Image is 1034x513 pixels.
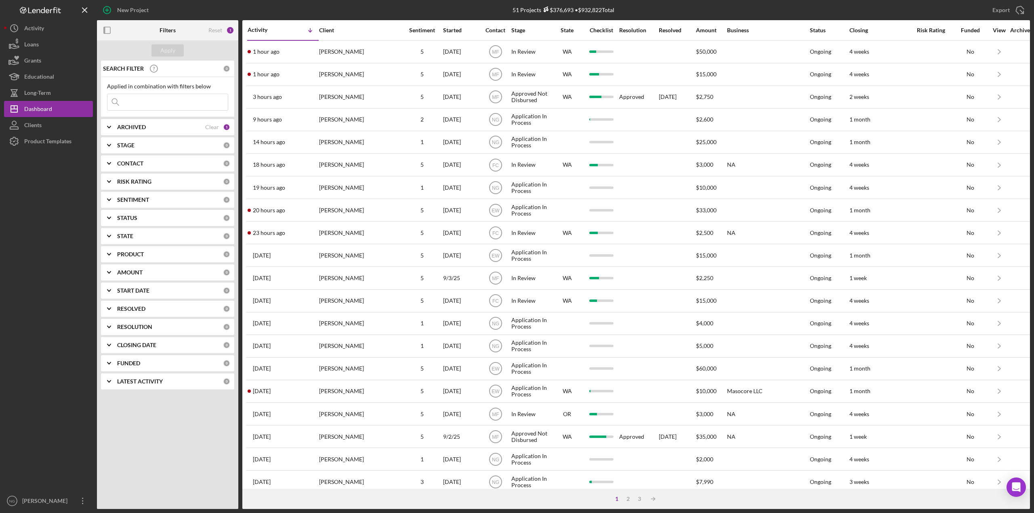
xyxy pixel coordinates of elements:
div: Application In Process [511,381,550,402]
div: 1 [223,124,230,131]
span: $15,000 [696,252,717,259]
div: 1 [402,456,442,463]
div: [DATE] [443,132,479,153]
text: NG [492,321,499,327]
div: WA [551,161,583,168]
div: Risk Rating [911,27,951,34]
div: No [952,275,988,281]
div: [PERSON_NAME] [319,290,400,312]
div: Activity [24,20,44,38]
div: New Project [117,2,149,18]
div: Status [810,27,849,34]
div: 5 [402,275,442,281]
div: [PERSON_NAME] [319,403,400,425]
div: [DATE] [443,109,479,130]
div: Export [992,2,1010,18]
time: 4 weeks [849,410,869,417]
time: 2025-09-22 23:19 [253,297,271,304]
div: 1 [402,184,442,191]
div: No [952,71,988,77]
div: Approved [619,433,644,440]
time: 2025-09-19 20:38 [253,456,271,463]
time: 4 weeks [849,229,869,236]
div: Ongoing [810,297,831,304]
button: Long-Term [4,85,93,101]
b: CLOSING DATE [117,342,156,348]
b: ARCHIVED [117,124,146,130]
time: 2025-09-24 17:13 [253,71,280,77]
div: 5 [402,71,442,77]
span: $33,000 [696,207,717,214]
div: [PERSON_NAME] [319,199,400,221]
div: Ongoing [810,343,831,349]
div: In Review [511,267,550,289]
div: 5 [402,207,442,214]
time: 3 weeks [849,478,869,485]
text: FC [492,298,499,304]
div: Open Intercom Messenger [1007,477,1026,497]
div: No [952,94,988,100]
div: Application In Process [511,199,550,221]
span: $4,000 [696,320,713,327]
div: Application In Process [511,177,550,198]
div: [DATE] [443,403,479,425]
div: 1 [402,343,442,349]
div: Ongoing [810,230,831,236]
div: 5 [402,411,442,417]
div: 0 [223,232,230,240]
div: Ongoing [810,139,831,145]
div: Ongoing [810,71,831,77]
div: [DATE] [443,177,479,198]
button: Educational [4,69,93,85]
span: $3,000 [696,161,713,168]
time: 1 month [849,365,870,372]
div: In Review [511,403,550,425]
button: Activity [4,20,93,36]
div: 0 [223,65,230,72]
div: 0 [223,142,230,149]
div: No [952,320,988,327]
b: LATEST ACTIVITY [117,378,163,385]
div: No [952,48,988,55]
div: 9/2/25 [443,426,479,447]
div: [DATE] [443,448,479,470]
div: 0 [223,360,230,367]
div: [PERSON_NAME] [319,358,400,379]
time: 2025-09-23 23:59 [253,161,285,168]
div: Approved [619,94,644,100]
b: SENTIMENT [117,197,149,203]
time: 2025-09-22 22:23 [253,320,271,327]
div: Application In Process [511,358,550,379]
span: $2,500 [696,229,713,236]
div: NA [727,426,808,447]
b: CONTACT [117,160,143,167]
span: $10,000 [696,184,717,191]
div: Long-Term [24,85,51,103]
text: NG [492,117,499,123]
div: Ongoing [810,184,831,191]
div: 5 [402,94,442,100]
a: Grants [4,52,93,69]
div: Resolved [659,27,695,34]
div: WA [551,71,583,77]
div: Application In Process [511,335,550,357]
time: 4 weeks [849,297,869,304]
b: PRODUCT [117,251,144,258]
div: Ongoing [810,116,831,123]
div: Stage [511,27,550,34]
div: [DATE] [443,358,479,379]
div: Ongoing [810,388,831,394]
span: $2,250 [696,274,713,281]
text: EW [492,366,500,372]
div: 1 [226,26,234,34]
div: In Review [511,64,550,85]
text: NG [492,343,499,349]
div: Ongoing [810,433,831,440]
div: [DATE] [443,64,479,85]
div: No [952,207,988,214]
button: New Project [97,2,157,18]
text: MF [492,72,499,77]
div: 0 [223,251,230,258]
time: 4 weeks [849,342,869,349]
div: 0 [223,214,230,222]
